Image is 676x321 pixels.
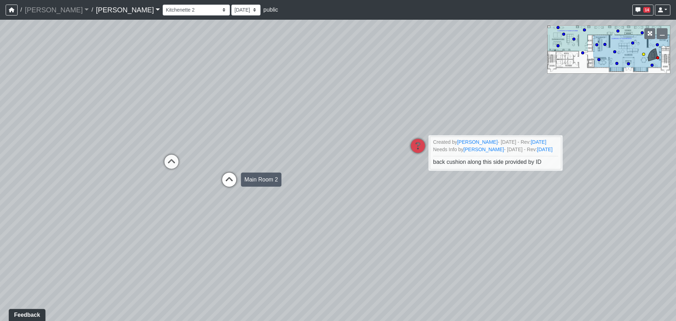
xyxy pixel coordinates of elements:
a: [PERSON_NAME] [463,147,504,152]
span: back cushion along this side provided by ID [433,159,542,165]
button: 14 [632,5,653,16]
small: Needs Info by - [DATE] - Rev: [433,146,558,153]
span: / [89,3,96,17]
a: [PERSON_NAME] [457,139,497,145]
span: 14 [643,7,650,13]
iframe: Ybug feedback widget [5,307,47,321]
a: [DATE] [537,147,552,152]
a: [PERSON_NAME] [96,3,160,17]
span: public [263,7,278,13]
div: Main Room 2 [241,173,281,187]
small: Created by - [DATE] - Rev: [433,138,558,146]
a: [DATE] [531,139,546,145]
a: [PERSON_NAME] [25,3,89,17]
span: / [18,3,25,17]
